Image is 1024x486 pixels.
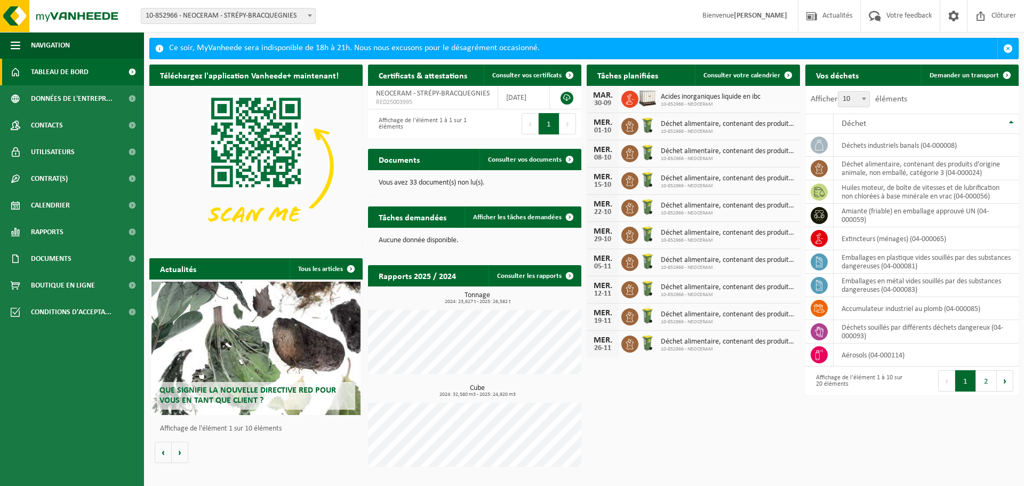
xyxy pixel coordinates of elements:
label: Afficher éléments [811,95,907,103]
span: Conditions d'accepta... [31,299,111,325]
span: Boutique en ligne [31,272,95,299]
span: 10-852966 - NEOCERAM [661,183,795,189]
img: PB-IC-1000-HPE-00-02 [638,89,657,107]
span: Utilisateurs [31,139,75,165]
span: 10-852966 - NEOCERAM - STRÉPY-BRACQUEGNIES [141,8,316,24]
button: 2 [976,370,997,392]
span: Rapports [31,219,63,245]
h2: Actualités [149,258,207,279]
a: Demander un transport [921,65,1018,86]
span: Déchet alimentaire, contenant des produits d'origine animale, non emballé, catég... [661,120,795,129]
span: Déchet alimentaire, contenant des produits d'origine animale, non emballé, catég... [661,338,795,346]
div: MER. [592,336,613,345]
span: Consulter vos certificats [492,72,562,79]
span: NEOCERAM - STRÉPY-BRACQUEGNIES [376,90,490,98]
span: 10-852966 - NEOCERAM [661,129,795,135]
h2: Téléchargez l'application Vanheede+ maintenant! [149,65,349,85]
img: WB-0140-HPE-GN-50 [638,280,657,298]
div: 30-09 [592,100,613,107]
span: 10-852966 - NEOCERAM [661,265,795,271]
td: aérosols (04-000114) [834,344,1019,367]
div: MER. [592,309,613,317]
p: Aucune donnée disponible. [379,237,571,244]
img: WB-0140-HPE-GN-50 [638,307,657,325]
td: [DATE] [498,86,550,109]
span: RED25003995 [376,98,490,107]
h3: Tonnage [373,292,581,305]
a: Consulter vos certificats [484,65,580,86]
td: emballages en métal vides souillés par des substances dangereuses (04-000083) [834,274,1019,297]
button: Previous [938,370,955,392]
img: WB-0140-HPE-GN-50 [638,198,657,216]
div: MER. [592,173,613,181]
a: Afficher les tâches demandées [465,206,580,228]
h2: Certificats & attestations [368,65,478,85]
td: accumulateur industriel au plomb (04-000085) [834,297,1019,320]
span: Déchet alimentaire, contenant des produits d'origine animale, non emballé, catég... [661,147,795,156]
button: Volgende [172,442,188,463]
a: Consulter vos documents [479,149,580,170]
span: Afficher les tâches demandées [473,214,562,221]
button: 1 [539,113,559,134]
span: Demander un transport [930,72,999,79]
a: Tous les articles [290,258,362,280]
div: 19-11 [592,317,613,325]
div: MER. [592,254,613,263]
div: Ce soir, MyVanheede sera indisponible de 18h à 21h. Nous nous excusons pour le désagrément occasi... [169,38,997,59]
span: 10-852966 - NEOCERAM [661,101,761,108]
h2: Documents [368,149,430,170]
span: Déchet alimentaire, contenant des produits d'origine animale, non emballé, catég... [661,310,795,319]
img: WB-0140-HPE-GN-50 [638,334,657,352]
img: WB-0140-HPE-GN-50 [638,225,657,243]
span: Déchet [842,119,866,128]
span: 10-852966 - NEOCERAM [661,210,795,217]
span: Tableau de bord [31,59,89,85]
p: Vous avez 33 document(s) non lu(s). [379,179,571,187]
div: 26-11 [592,345,613,352]
div: 29-10 [592,236,613,243]
span: Consulter votre calendrier [703,72,780,79]
span: 10-852966 - NEOCERAM [661,346,795,353]
img: Download de VHEPlus App [149,86,363,246]
strong: [PERSON_NAME] [734,12,787,20]
span: Documents [31,245,71,272]
a: Consulter votre calendrier [695,65,799,86]
div: MER. [592,118,613,127]
a: Consulter les rapports [489,265,580,286]
h2: Tâches demandées [368,206,457,227]
img: WB-0140-HPE-GN-50 [638,116,657,134]
span: Déchet alimentaire, contenant des produits d'origine animale, non emballé, catég... [661,283,795,292]
div: 05-11 [592,263,613,270]
span: 10-852966 - NEOCERAM [661,319,795,325]
button: Next [997,370,1013,392]
span: Déchet alimentaire, contenant des produits d'origine animale, non emballé, catég... [661,202,795,210]
div: 01-10 [592,127,613,134]
span: 10 [838,92,869,107]
div: MER. [592,200,613,209]
span: Que signifie la nouvelle directive RED pour vous en tant que client ? [159,386,336,405]
div: 15-10 [592,181,613,189]
div: MER. [592,282,613,290]
span: 10-852966 - NEOCERAM - STRÉPY-BRACQUEGNIES [141,9,315,23]
span: Déchet alimentaire, contenant des produits d'origine animale, non emballé, catég... [661,229,795,237]
td: déchet alimentaire, contenant des produits d'origine animale, non emballé, catégorie 3 (04-000024) [834,157,1019,180]
p: Affichage de l'élément 1 sur 10 éléments [160,425,357,433]
h2: Vos déchets [805,65,869,85]
img: WB-0140-HPE-GN-50 [638,171,657,189]
span: Navigation [31,32,70,59]
div: MER. [592,146,613,154]
div: 12-11 [592,290,613,298]
span: Déchet alimentaire, contenant des produits d'origine animale, non emballé, catég... [661,256,795,265]
td: déchets industriels banals (04-000008) [834,134,1019,157]
button: Next [559,113,576,134]
h2: Tâches planifiées [587,65,669,85]
span: 10-852966 - NEOCERAM [661,292,795,298]
div: 08-10 [592,154,613,162]
span: Contacts [31,112,63,139]
td: amiante (friable) en emballage approuvé UN (04-000059) [834,204,1019,227]
span: Consulter vos documents [488,156,562,163]
button: Vorige [155,442,172,463]
a: Que signifie la nouvelle directive RED pour vous en tant que client ? [151,282,361,415]
button: Previous [522,113,539,134]
span: Calendrier [31,192,70,219]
